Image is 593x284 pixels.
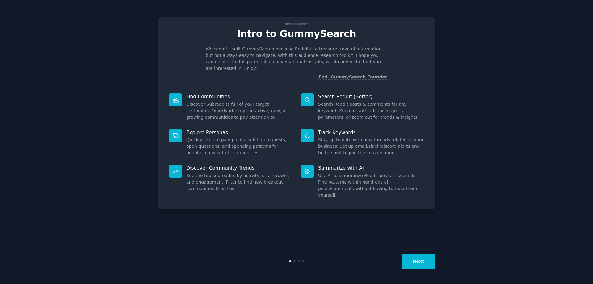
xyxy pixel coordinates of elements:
[318,93,424,100] p: Search Reddit (Better)
[318,165,424,171] p: Summarize with AI
[402,254,435,269] button: Next
[318,74,387,80] a: Fed, GummySearch Founder
[186,137,292,156] dd: Quickly explore pain points, solution requests, open questions, and spending patterns for people ...
[186,93,292,100] p: Find Communities
[186,129,292,136] p: Explore Personas
[318,172,424,198] dd: Use AI to summarize Reddit posts in seconds. Find patterns within hundreds of posts/comments with...
[186,165,292,171] p: Discover Community Trends
[206,46,387,72] p: Welcome! I built GummySearch because Reddit is a treasure trove of information, but not always ea...
[186,101,292,121] dd: Discover Subreddits full of your target customers. Quickly identify the active, new, or growing c...
[186,172,292,192] dd: See the top subreddits by activity, size, growth, and engagement. Filter to find new breakout com...
[318,129,424,136] p: Track Keywords
[318,101,424,121] dd: Search Reddit posts & comments for any keyword. Zoom in with advanced query parameters, or zoom o...
[317,74,387,80] div: -
[318,137,424,156] dd: Stay up to date with new threads related to your business. Set up email/slack/discord alerts and ...
[284,21,309,27] span: Welcome!
[165,28,428,39] p: Intro to GummySearch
